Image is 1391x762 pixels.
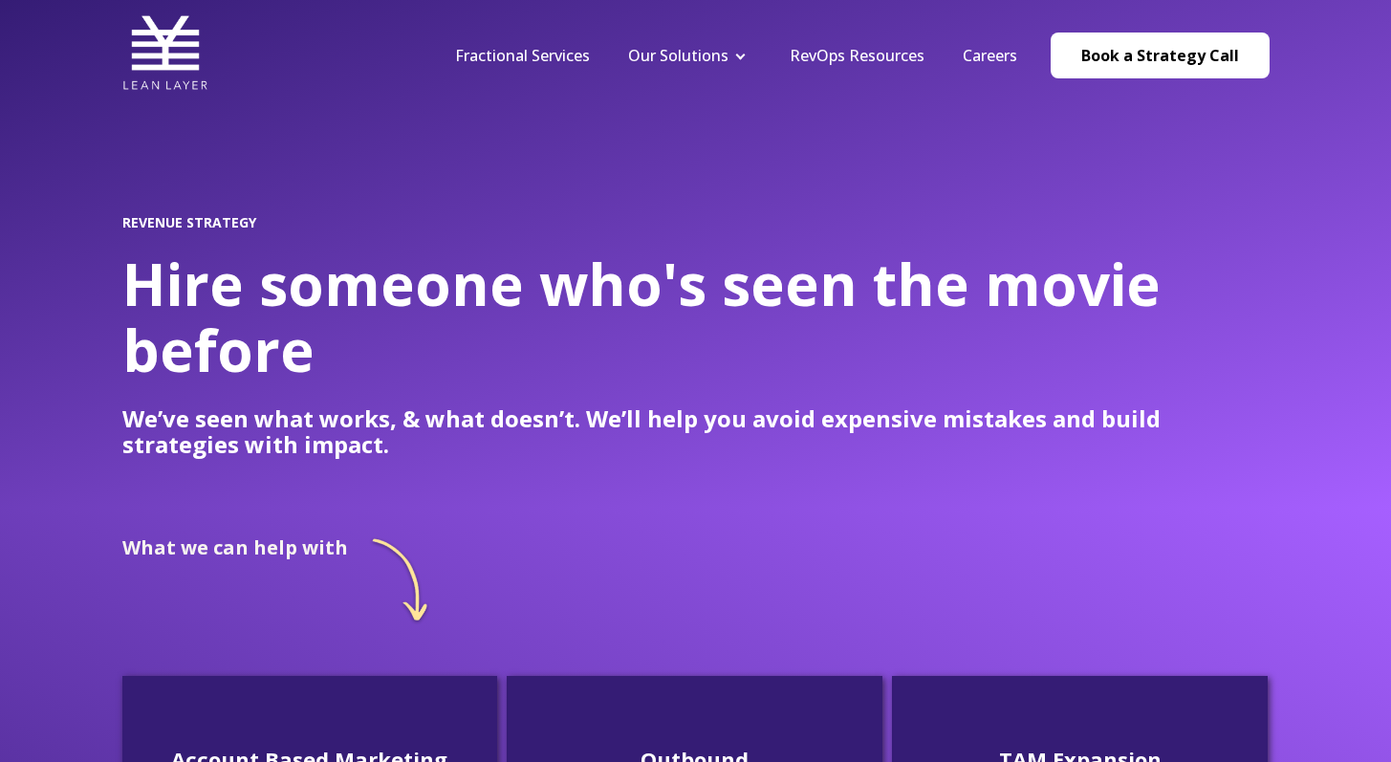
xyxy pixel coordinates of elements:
[122,10,208,96] img: Lean Layer Logo
[1051,33,1270,78] a: Book a Strategy Call
[455,45,590,66] a: Fractional Services
[628,45,728,66] a: Our Solutions
[790,45,924,66] a: RevOps Resources
[122,536,348,558] h2: What we can help with
[963,45,1017,66] a: Careers
[436,45,1036,66] div: Navigation Menu
[122,405,1270,458] p: We’ve seen what works, & what doesn’t. We’ll help you avoid expensive mistakes and build strategi...
[122,251,1270,383] h1: Hire someone who's seen the movie before
[122,215,1270,230] h2: REVENUE STRATEGY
